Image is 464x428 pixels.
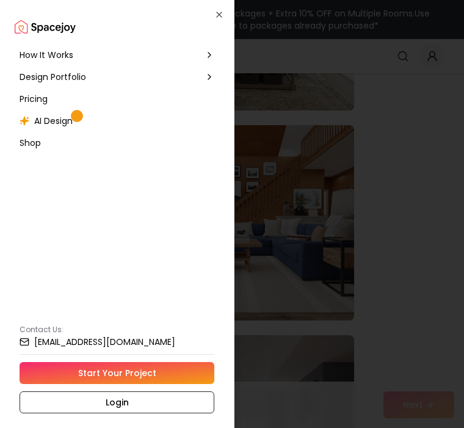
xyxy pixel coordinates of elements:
span: How It Works [20,49,73,61]
img: Spacejoy Logo [15,15,76,39]
a: Login [20,391,214,413]
a: Start Your Project [20,362,214,384]
span: AI Design [34,115,73,127]
a: Spacejoy [15,15,76,39]
small: [EMAIL_ADDRESS][DOMAIN_NAME] [34,338,175,346]
p: Contact Us: [20,325,214,335]
span: Design Portfolio [20,71,86,83]
a: [EMAIL_ADDRESS][DOMAIN_NAME] [20,337,214,347]
span: Shop [20,137,41,149]
span: Pricing [20,93,48,105]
